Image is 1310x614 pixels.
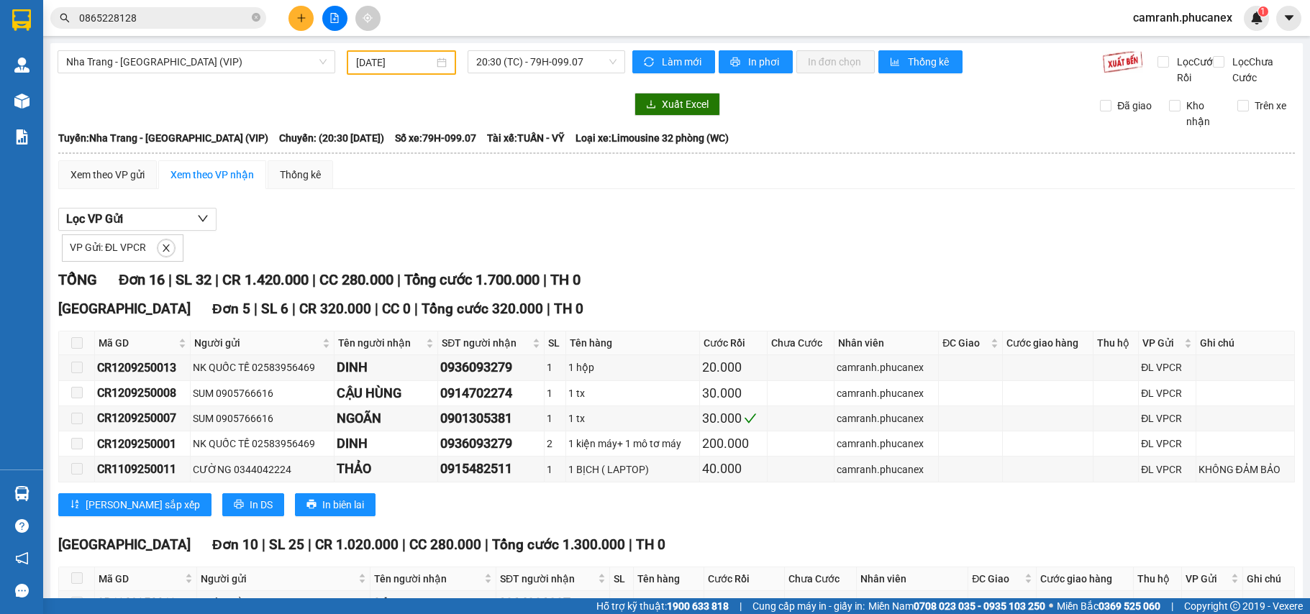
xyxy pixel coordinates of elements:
span: | [215,271,219,288]
button: plus [288,6,314,31]
span: | [292,301,296,317]
td: CẬU HÙNG [335,381,438,406]
span: CR 1.020.000 [315,536,399,553]
span: Đơn 5 [212,301,250,317]
span: | [740,598,742,614]
div: CẬU HÙNG [337,383,435,403]
span: Trên xe [1249,98,1292,114]
span: Lọc Cước Rồi [1171,54,1220,86]
div: NK QUỐC TẾ 02583956469 [193,436,332,452]
button: sort-ascending[PERSON_NAME] sắp xếp [58,493,211,516]
div: SUM 0905766616 [193,411,332,426]
button: file-add [322,6,347,31]
button: aim [355,6,381,31]
div: NK QUỐC TẾ 02583956469 [193,359,332,375]
span: | [168,271,172,288]
span: notification [15,551,29,565]
span: Tên người nhận [374,571,481,587]
div: CR1209250008 [97,384,188,402]
div: 1 tx [568,411,697,426]
span: | [629,536,632,553]
div: camranh.phucanex [859,595,965,611]
img: logo-vxr [12,9,31,31]
span: close-circle [252,13,260,22]
span: 20:30 (TC) - 79H-099.07 [476,51,617,73]
th: Chưa Cước [768,331,834,355]
th: Nhân viên [834,331,939,355]
span: question-circle [15,519,29,533]
span: message [15,584,29,597]
td: 0936093279 [438,355,545,380]
span: | [402,536,406,553]
div: 30.000 [702,383,765,403]
span: close [158,243,174,253]
div: 1 kiện máy+ 1 mô tơ máy [568,436,697,452]
th: Cước giao hàng [1003,331,1093,355]
div: 0936093279 [440,357,542,377]
span: printer [730,57,742,68]
th: Thu hộ [1093,331,1139,355]
span: | [543,271,547,288]
div: ĐL VPCR [1141,359,1193,375]
div: camranh.phucanex [837,436,936,452]
div: 1 [547,411,564,426]
span: TỔNG [58,271,97,288]
span: CR 1.420.000 [222,271,309,288]
td: CR1209250001 [95,431,191,457]
img: warehouse-icon [14,486,29,501]
th: Tên hàng [634,567,704,591]
span: SĐT người nhận [442,335,529,351]
div: DINH [337,357,435,377]
div: CR1209250001 [97,435,188,453]
th: Tên hàng [566,331,700,355]
span: | [1171,598,1173,614]
img: 9k= [1102,50,1143,73]
span: download [646,99,656,111]
span: ĐC Giao [942,335,988,351]
td: DINH [335,431,438,457]
span: search [60,13,70,23]
span: down [197,213,209,224]
span: printer [306,499,317,510]
div: 20.000 [702,357,765,377]
div: 0915482511 [440,459,542,479]
span: Đã giao [1111,98,1157,114]
th: Cước giao hàng [1037,567,1134,591]
div: ĐL VPCR [1141,385,1193,401]
div: CƯỜNG 0344042224 [193,462,332,477]
span: Tên người nhận [338,335,423,351]
span: Tổng cước 320.000 [422,301,543,317]
span: Nha Trang - Sài Gòn (VIP) [66,51,327,73]
div: 200.000 [702,434,765,454]
input: 12/09/2025 [356,55,434,70]
th: Ghi chú [1196,331,1295,355]
span: Xuất Excel [662,96,709,112]
span: SL 6 [261,301,288,317]
button: printerIn DS [222,493,284,516]
sup: 1 [1258,6,1268,17]
span: caret-down [1283,12,1296,24]
span: Người gửi [201,571,356,587]
span: Số xe: 79H-099.07 [395,130,476,146]
div: 1 [547,359,564,375]
span: | [308,536,311,553]
div: Xem theo VP nhận [170,167,254,183]
button: downloadXuất Excel [634,93,720,116]
span: SĐT người nhận [500,571,595,587]
span: Mã GD [99,335,176,351]
span: In phơi [748,54,781,70]
button: syncLàm mới [632,50,715,73]
span: | [547,301,550,317]
td: CR1209250007 [95,406,191,431]
span: aim [363,13,373,23]
span: TH 0 [554,301,583,317]
span: Người gửi [194,335,320,351]
span: TH 0 [636,536,665,553]
th: Ghi chú [1243,567,1295,591]
span: | [485,536,488,553]
span: [PERSON_NAME] sắp xếp [86,497,200,513]
span: Tài xế: TUẤN - VỸ [487,130,565,146]
div: 0914702274 [440,383,542,403]
div: QUỐC HẢI 0399520296 [199,595,368,611]
span: Miền Nam [868,598,1045,614]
